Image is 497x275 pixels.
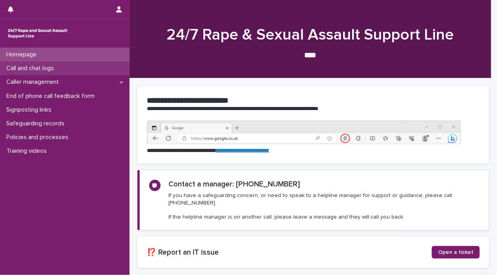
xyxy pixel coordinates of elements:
[3,120,71,127] p: Safeguarding records
[147,248,432,257] h2: ⁉️ Report an IT issue
[6,25,69,41] img: rhQMoQhaT3yELyF149Cw
[3,134,75,141] p: Policies and processes
[3,92,101,100] p: End of phone call feedback form
[3,65,60,72] p: Call and chat logs
[168,192,479,221] p: If you have a safeguarding concern, or need to speak to a helpline manager for support or guidanc...
[168,180,300,189] h2: Contact a manager: [PHONE_NUMBER]
[432,246,480,259] a: Open a ticket
[3,106,58,114] p: Signposting links
[3,78,65,86] p: Caller management
[147,121,461,144] img: https%3A%2F%2Fcdn.document360.io%2F0deca9d6-0dac-4e56-9e8f-8d9979bfce0e%2FImages%2FDocumentation%...
[137,25,483,44] h1: 24/7 Rape & Sexual Assault Support Line
[3,147,53,155] p: Training videos
[3,51,43,58] p: Homepage
[438,250,473,255] span: Open a ticket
